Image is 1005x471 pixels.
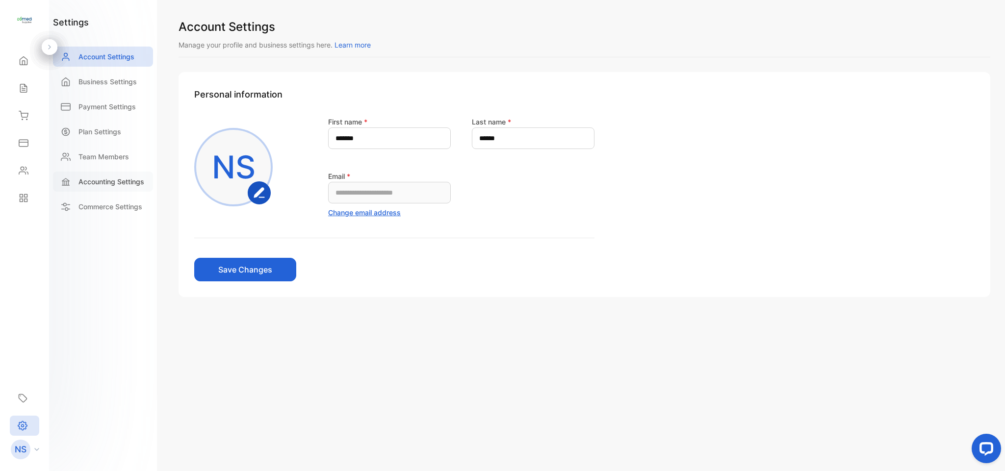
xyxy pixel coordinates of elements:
a: Team Members [53,147,153,167]
a: Business Settings [53,72,153,92]
h1: Account Settings [179,18,990,36]
p: Commerce Settings [78,201,142,212]
a: Commerce Settings [53,197,153,217]
p: NS [15,443,26,456]
p: Team Members [78,151,129,162]
p: Payment Settings [78,101,136,112]
p: Business Settings [78,76,137,87]
label: First name [328,118,367,126]
button: Save Changes [194,258,296,281]
p: Accounting Settings [78,176,144,187]
label: Email [328,172,350,180]
p: Plan Settings [78,126,121,137]
a: Plan Settings [53,122,153,142]
a: Payment Settings [53,97,153,117]
img: logo [17,13,32,27]
p: Account Settings [78,51,134,62]
button: Change email address [328,207,401,218]
p: Manage your profile and business settings here. [179,40,990,50]
label: Last name [472,118,511,126]
span: Learn more [335,41,371,49]
h1: settings [53,16,89,29]
iframe: LiveChat chat widget [964,430,1005,471]
h1: Personal information [194,88,975,101]
a: Account Settings [53,47,153,67]
p: NS [212,144,256,191]
a: Accounting Settings [53,172,153,192]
